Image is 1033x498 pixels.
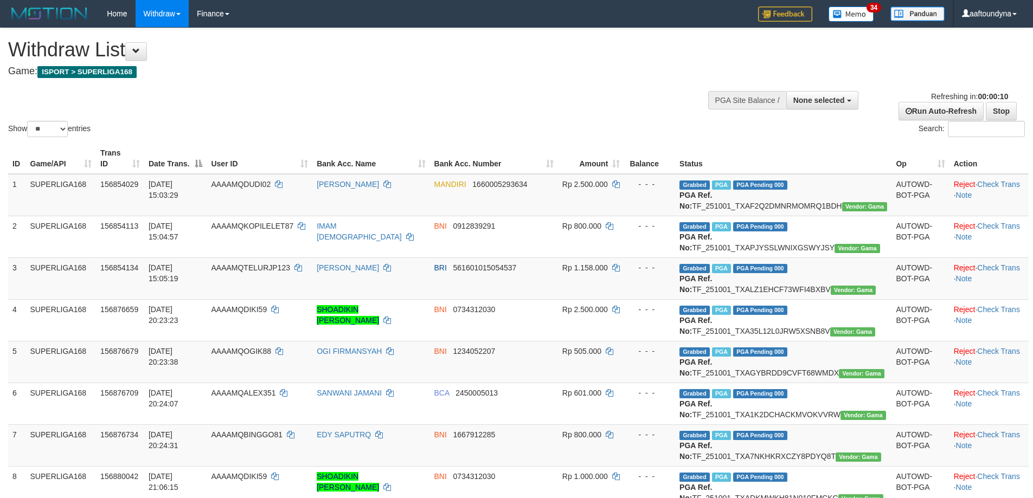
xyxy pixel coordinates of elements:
span: Rp 1.158.000 [562,263,608,272]
td: AUTOWD-BOT-PGA [891,174,949,216]
span: 156854029 [100,180,138,189]
a: Note [956,232,972,241]
td: · · [949,424,1029,466]
span: Grabbed [679,473,710,482]
span: Marked by aafsoycanthlai [712,431,731,440]
td: 5 [8,341,26,383]
td: SUPERLIGA168 [26,383,97,424]
td: SUPERLIGA168 [26,424,97,466]
span: Grabbed [679,264,710,273]
th: Action [949,143,1029,174]
h1: Withdraw List [8,39,678,61]
td: 2 [8,216,26,257]
span: Copy 0734312030 to clipboard [453,472,496,481]
div: - - - [628,262,671,273]
a: Reject [954,430,976,439]
span: Copy 1667912285 to clipboard [453,430,496,439]
b: PGA Ref. No: [679,441,712,461]
a: Check Trans [977,305,1020,314]
a: Note [956,399,972,408]
span: Grabbed [679,180,710,190]
a: Check Trans [977,222,1020,230]
a: Check Trans [977,347,1020,355]
td: TF_251001_TXA1K2DCHACKMVOKVVRW [675,383,891,424]
span: [DATE] 15:05:19 [149,263,178,283]
span: [DATE] 20:23:38 [149,347,178,366]
div: - - - [628,179,671,190]
a: Reject [954,472,976,481]
a: Check Trans [977,472,1020,481]
td: · · [949,299,1029,341]
a: Reject [954,222,976,230]
span: [DATE] 21:06:15 [149,472,178,491]
th: Op: activate to sort column ascending [891,143,949,174]
b: PGA Ref. No: [679,191,712,210]
span: Rp 2.500.000 [562,180,608,189]
span: Marked by aafchhiseyha [712,222,731,231]
img: panduan.png [890,7,945,21]
a: Check Trans [977,263,1020,272]
span: BNI [434,347,447,355]
div: - - - [628,346,671,357]
span: ISPORT > SUPERLIGA168 [37,66,137,78]
span: 156854113 [100,222,138,230]
span: [DATE] 15:03:29 [149,180,178,199]
a: SHOADIKIN [PERSON_NAME] [317,305,379,325]
span: [DATE] 20:23:23 [149,305,178,325]
span: Marked by aafsoycanthlai [712,389,731,398]
span: AAAAMQDIKI59 [211,305,267,314]
a: [PERSON_NAME] [317,180,379,189]
img: Feedback.jpg [758,7,812,22]
a: Stop [986,102,1017,120]
a: Check Trans [977,389,1020,397]
span: Rp 800.000 [562,430,601,439]
span: Refreshing in: [931,92,1008,101]
td: AUTOWD-BOT-PGA [891,341,949,383]
th: ID [8,143,26,174]
span: BNI [434,430,447,439]
a: Reject [954,305,976,314]
td: AUTOWD-BOT-PGA [891,383,949,424]
td: SUPERLIGA168 [26,341,97,383]
td: TF_251001_TXA7NKHKRXCZY8PDYQ8T [675,424,891,466]
td: TF_251001_TXAF2Q2DMNRMOMRQ1BDH [675,174,891,216]
span: AAAAMQDIKI59 [211,472,267,481]
strong: 00:00:10 [978,92,1008,101]
span: Copy 1234052207 to clipboard [453,347,496,355]
a: Note [956,316,972,325]
span: Copy 0734312030 to clipboard [453,305,496,314]
a: Reject [954,263,976,272]
span: Vendor URL: https://trx31.1velocity.biz [836,452,881,462]
b: PGA Ref. No: [679,232,712,252]
a: Run Auto-Refresh [899,102,984,120]
h4: Game: [8,66,678,77]
a: Note [956,274,972,283]
span: AAAAMQOGIK88 [211,347,271,355]
td: 1 [8,174,26,216]
td: · · [949,383,1029,424]
td: AUTOWD-BOT-PGA [891,257,949,299]
div: PGA Site Balance / [708,91,786,109]
span: AAAAMQDUDI02 [211,180,271,189]
td: SUPERLIGA168 [26,174,97,216]
a: EDY SAPUTRQ [317,430,371,439]
a: [PERSON_NAME] [317,263,379,272]
a: Check Trans [977,430,1020,439]
td: TF_251001_TXAGYBRDD9CVFT68WMDX [675,341,891,383]
th: Trans ID: activate to sort column ascending [96,143,144,174]
td: 7 [8,424,26,466]
span: [DATE] 15:04:57 [149,222,178,241]
span: PGA Pending [733,347,787,357]
span: 156876709 [100,389,138,397]
span: BRI [434,263,447,272]
span: 156876734 [100,430,138,439]
span: 156876679 [100,347,138,355]
td: AUTOWD-BOT-PGA [891,299,949,341]
th: Status [675,143,891,174]
span: Marked by aafsengchandara [712,264,731,273]
span: Marked by aafsoycanthlai [712,306,731,315]
span: Copy 0912839291 to clipboard [453,222,496,230]
b: PGA Ref. No: [679,358,712,377]
span: PGA Pending [733,431,787,440]
span: MANDIRI [434,180,466,189]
